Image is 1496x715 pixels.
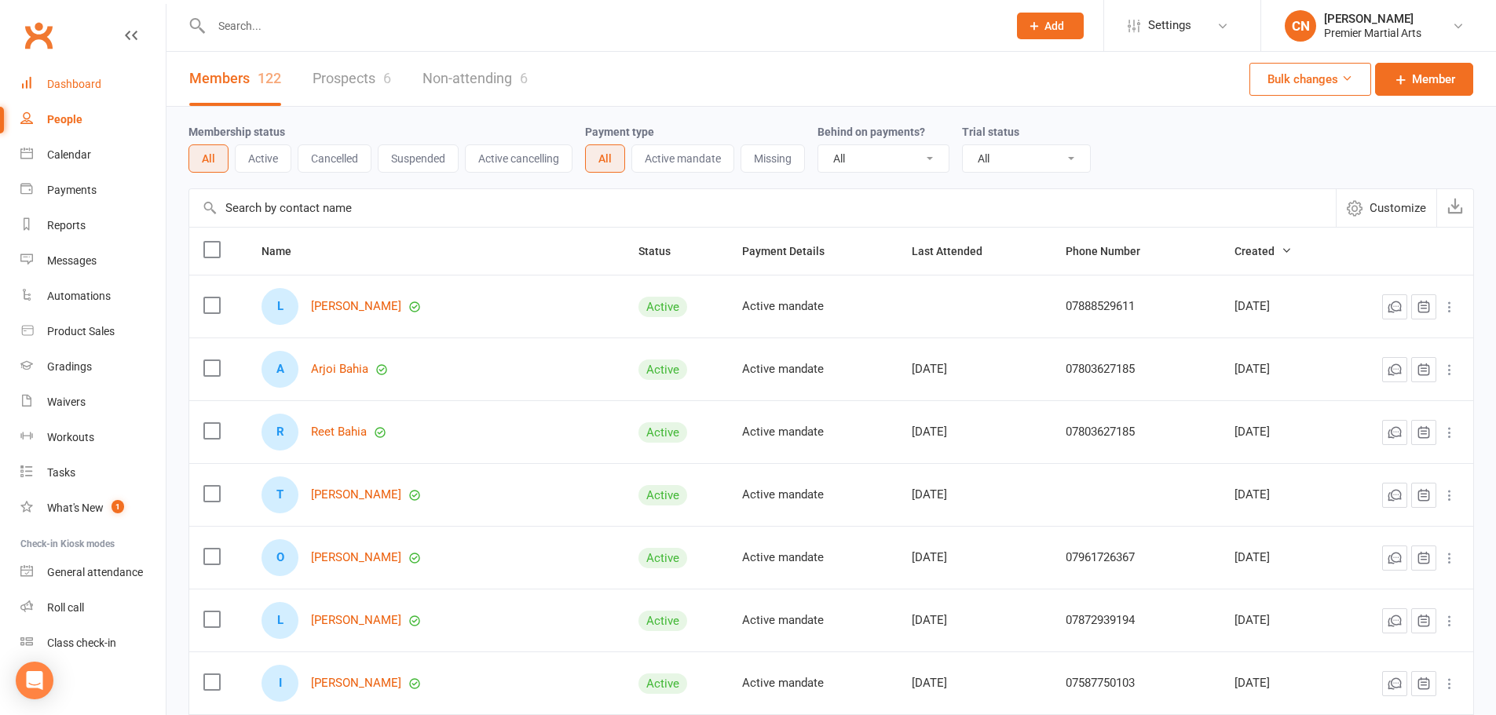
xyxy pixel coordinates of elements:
div: 07803627185 [1066,363,1206,376]
div: Active [638,485,687,505]
a: Reports [20,208,166,243]
div: Roll call [47,601,84,614]
span: 1 [112,500,124,513]
button: Payment Details [742,242,842,261]
button: Suspended [378,144,459,173]
div: 07888529611 [1066,300,1206,313]
div: Waivers [47,396,86,408]
div: Active mandate [742,300,883,313]
div: Messages [47,254,97,267]
input: Search... [207,15,997,37]
div: Workouts [47,431,94,443]
div: L [262,288,298,325]
a: [PERSON_NAME] [311,551,401,564]
div: I [262,665,298,702]
a: Non-attending6 [422,52,528,106]
button: All [585,144,625,173]
div: [DATE] [1234,363,1320,376]
div: [DATE] [912,425,1037,439]
div: What's New [47,502,104,514]
label: Behind on payments? [817,126,925,138]
span: Payment Details [742,245,842,257]
div: Active mandate [742,488,883,502]
label: Membership status [188,126,285,138]
a: Messages [20,243,166,279]
button: Name [262,242,309,261]
a: Members122 [189,52,281,106]
div: [PERSON_NAME] [1324,12,1421,26]
div: 6 [383,70,391,86]
a: Tasks [20,455,166,491]
div: Active [638,548,687,568]
span: Last Attended [912,245,1000,257]
div: R [262,414,298,451]
div: Active [638,359,687,380]
div: [DATE] [912,488,1037,502]
div: Active mandate [742,677,883,690]
div: [DATE] [1234,425,1320,439]
span: Member [1412,70,1455,89]
div: 07803627185 [1066,425,1206,439]
span: Name [262,245,309,257]
div: Active mandate [742,551,883,564]
button: Add [1017,13,1084,39]
div: [DATE] [912,614,1037,627]
a: [PERSON_NAME] [311,614,401,627]
div: Tasks [47,466,75,479]
a: Reet Bahia [311,425,367,439]
span: Phone Number [1066,245,1158,257]
div: Open Intercom Messenger [16,662,53,699]
span: Status [638,245,688,257]
span: Settings [1148,8,1191,43]
button: Last Attended [912,242,1000,261]
div: Active mandate [742,614,883,627]
input: Search by contact name [189,189,1336,227]
button: Bulk changes [1249,63,1371,96]
div: Reports [47,219,86,232]
div: Calendar [47,148,91,161]
a: Roll call [20,590,166,626]
button: Active mandate [631,144,734,173]
div: CN [1285,10,1316,42]
div: T [262,476,298,513]
div: L [262,602,298,639]
div: Dashboard [47,78,101,90]
div: [DATE] [1234,551,1320,564]
div: [DATE] [912,363,1037,376]
label: Payment type [585,126,654,138]
div: Gradings [47,360,92,373]
a: Product Sales [20,314,166,349]
div: Active mandate [742,363,883,376]
div: [DATE] [912,677,1037,690]
a: [PERSON_NAME] [311,300,401,313]
a: Member [1375,63,1473,96]
a: Arjoi Bahia [311,363,368,376]
a: Class kiosk mode [20,626,166,661]
label: Trial status [962,126,1019,138]
button: All [188,144,229,173]
span: Created [1234,245,1292,257]
a: Waivers [20,385,166,420]
div: Product Sales [47,325,115,337]
a: People [20,102,166,137]
button: Cancelled [298,144,371,173]
div: [DATE] [1234,300,1320,313]
a: Prospects6 [313,52,391,106]
div: General attendance [47,566,143,578]
button: Missing [741,144,805,173]
div: A [262,351,298,388]
a: [PERSON_NAME] [311,677,401,690]
a: Dashboard [20,67,166,102]
div: Premier Martial Arts [1324,26,1421,40]
button: Customize [1336,189,1436,227]
div: Active mandate [742,425,883,439]
a: Workouts [20,420,166,455]
div: Active [638,297,687,317]
div: Class check-in [47,637,116,649]
div: Active [638,422,687,443]
div: Payments [47,184,97,196]
div: 07961726367 [1066,551,1206,564]
button: Status [638,242,688,261]
a: What's New1 [20,491,166,526]
div: [DATE] [1234,677,1320,690]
